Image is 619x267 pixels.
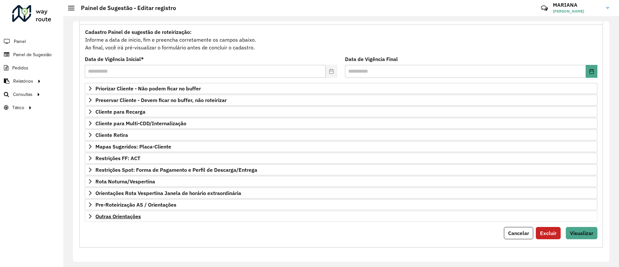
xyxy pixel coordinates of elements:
a: Preservar Cliente - Devem ficar no buffer, não roteirizar [85,95,597,106]
span: Painel de Sugestão [13,51,52,58]
a: Cliente Retira [85,129,597,140]
a: Mapas Sugeridos: Placa-Cliente [85,141,597,152]
h3: MARIANA [553,2,601,8]
span: Excluir [540,230,556,236]
div: Informe a data de inicio, fim e preencha corretamente os campos abaixo. Ao final, você irá pré-vi... [85,28,597,52]
span: Visualizar [570,230,593,236]
button: Cancelar [504,227,533,239]
button: Excluir [536,227,561,239]
span: Priorizar Cliente - Não podem ficar no buffer [95,86,201,91]
a: Orientações Rota Vespertina Janela de horário extraordinária [85,188,597,199]
a: Contato Rápido [537,1,551,15]
a: Rota Noturna/Vespertina [85,176,597,187]
a: Cliente para Recarga [85,106,597,117]
span: Mapas Sugeridos: Placa-Cliente [95,144,171,149]
span: Cliente para Multi-CDD/Internalização [95,121,186,126]
span: Orientações Rota Vespertina Janela de horário extraordinária [95,190,241,196]
span: Tático [12,104,24,111]
span: Pre-Roteirização AS / Orientações [95,202,176,207]
a: Pre-Roteirização AS / Orientações [85,199,597,210]
h2: Painel de Sugestão - Editar registro [74,5,176,12]
a: Restrições FF: ACT [85,153,597,164]
span: Preservar Cliente - Devem ficar no buffer, não roteirizar [95,98,227,103]
span: Outras Orientações [95,214,141,219]
button: Visualizar [566,227,597,239]
span: Cliente para Recarga [95,109,145,114]
span: Consultas [13,91,33,98]
span: Restrições Spot: Forma de Pagamento e Perfil de Descarga/Entrega [95,167,257,172]
span: Cancelar [508,230,529,236]
span: Pedidos [12,65,28,71]
span: Painel [14,38,26,45]
button: Choose Date [586,65,597,78]
span: Rota Noturna/Vespertina [95,179,155,184]
span: Relatórios [13,78,33,85]
span: Restrições FF: ACT [95,156,140,161]
span: [PERSON_NAME] [553,8,601,14]
strong: Cadastro Painel de sugestão de roteirização: [85,29,192,35]
a: Priorizar Cliente - Não podem ficar no buffer [85,83,597,94]
label: Data de Vigência Inicial [85,55,144,63]
label: Data de Vigência Final [345,55,398,63]
a: Outras Orientações [85,211,597,222]
a: Restrições Spot: Forma de Pagamento e Perfil de Descarga/Entrega [85,164,597,175]
a: Cliente para Multi-CDD/Internalização [85,118,597,129]
span: Cliente Retira [95,132,128,138]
